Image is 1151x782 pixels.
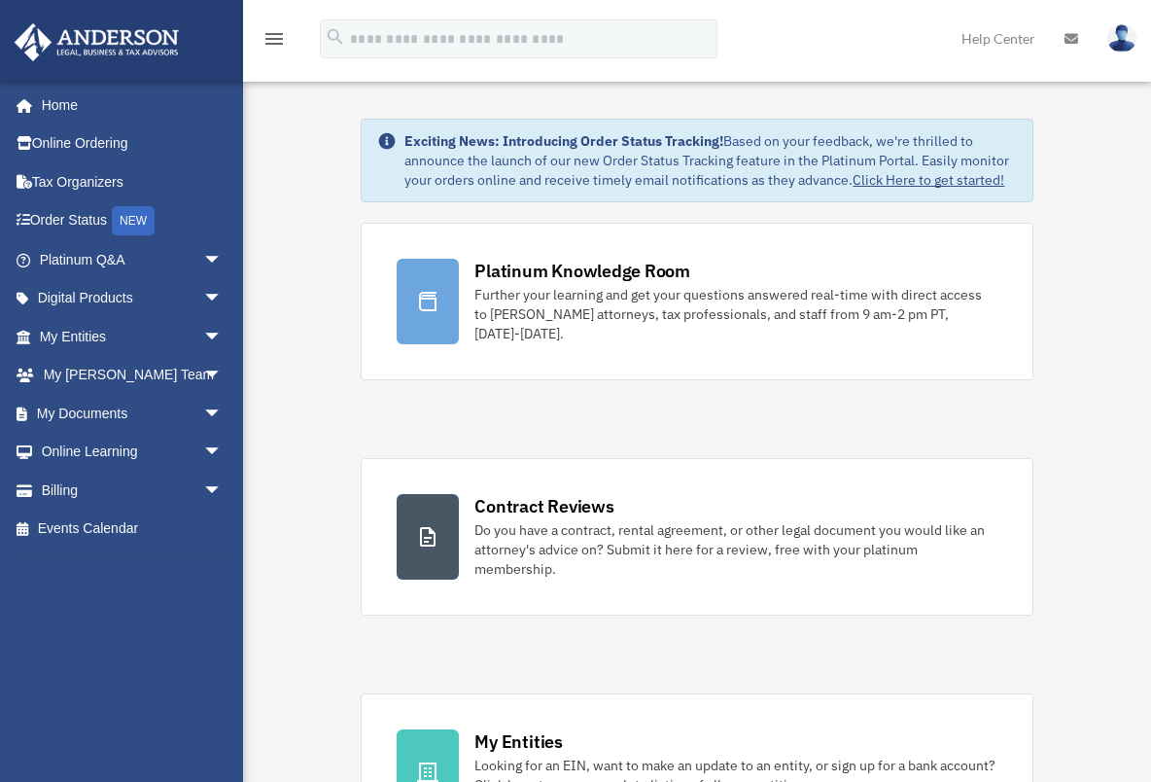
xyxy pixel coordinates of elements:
span: arrow_drop_down [203,471,242,511]
div: My Entities [474,729,562,754]
a: My Entitiesarrow_drop_down [14,317,252,356]
span: arrow_drop_down [203,279,242,319]
img: Anderson Advisors Platinum Portal [9,23,185,61]
strong: Exciting News: Introducing Order Status Tracking! [404,132,723,150]
div: Do you have a contract, rental agreement, or other legal document you would like an attorney's ad... [474,520,996,579]
a: Online Learningarrow_drop_down [14,433,252,472]
a: Online Ordering [14,124,252,163]
a: Events Calendar [14,510,252,549]
i: search [325,26,346,48]
a: Tax Organizers [14,162,252,201]
a: Platinum Q&Aarrow_drop_down [14,240,252,279]
a: Order StatusNEW [14,201,252,241]
a: Billingarrow_drop_down [14,471,252,510]
a: My Documentsarrow_drop_down [14,394,252,433]
span: arrow_drop_down [203,317,242,357]
div: Based on your feedback, we're thrilled to announce the launch of our new Order Status Tracking fe... [404,131,1016,190]
a: Platinum Knowledge Room Further your learning and get your questions answered real-time with dire... [361,223,1032,380]
span: arrow_drop_down [203,240,242,280]
span: arrow_drop_down [203,356,242,396]
i: menu [262,27,286,51]
a: My [PERSON_NAME] Teamarrow_drop_down [14,356,252,395]
a: Home [14,86,242,124]
div: Further your learning and get your questions answered real-time with direct access to [PERSON_NAM... [474,285,996,343]
div: Platinum Knowledge Room [474,259,690,283]
div: Contract Reviews [474,494,613,518]
a: Click Here to get started! [853,171,1004,189]
a: Contract Reviews Do you have a contract, rental agreement, or other legal document you would like... [361,458,1032,616]
div: NEW [112,206,155,235]
span: arrow_drop_down [203,433,242,473]
a: Digital Productsarrow_drop_down [14,279,252,318]
span: arrow_drop_down [203,394,242,434]
img: User Pic [1107,24,1136,53]
a: menu [262,34,286,51]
